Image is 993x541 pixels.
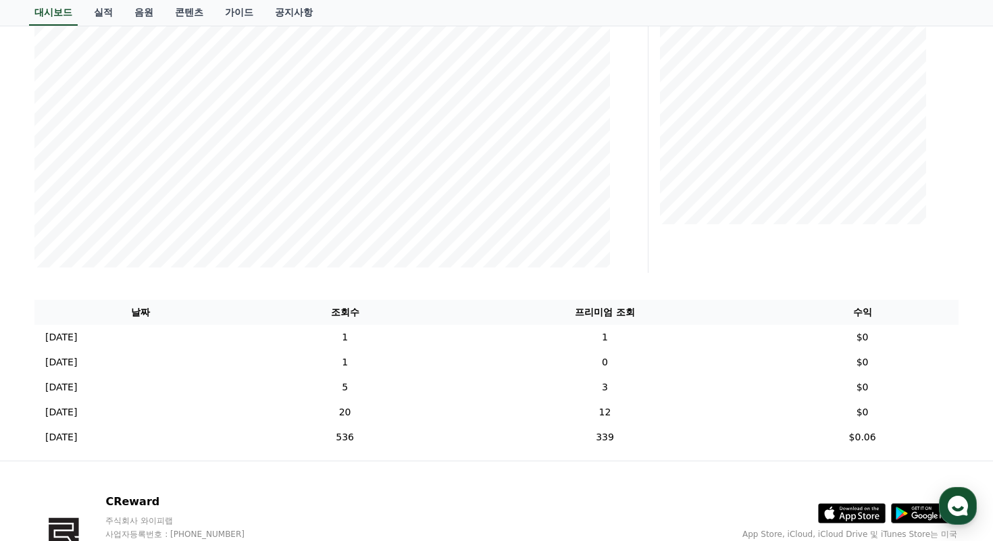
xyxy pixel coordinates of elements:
td: $0 [766,400,959,425]
th: 조회수 [246,300,443,325]
td: $0 [766,350,959,375]
td: 339 [444,425,766,450]
td: 1 [246,325,443,350]
td: 536 [246,425,443,450]
th: 프리미엄 조회 [444,300,766,325]
td: 12 [444,400,766,425]
p: [DATE] [45,330,77,344]
td: 20 [246,400,443,425]
td: $0 [766,375,959,400]
td: 5 [246,375,443,400]
p: [DATE] [45,355,77,369]
td: 0 [444,350,766,375]
p: [DATE] [45,430,77,444]
p: 주식회사 와이피랩 [105,515,270,526]
p: 사업자등록번호 : [PHONE_NUMBER] [105,529,270,540]
td: $0 [766,325,959,350]
p: [DATE] [45,405,77,419]
th: 날짜 [34,300,246,325]
p: [DATE] [45,380,77,394]
a: 홈 [4,428,89,462]
td: 1 [444,325,766,350]
span: 홈 [43,448,51,459]
span: 설정 [209,448,225,459]
p: CReward [105,494,270,510]
td: 3 [444,375,766,400]
a: 설정 [174,428,259,462]
th: 수익 [766,300,959,325]
span: 대화 [124,449,140,460]
a: 대화 [89,428,174,462]
td: 1 [246,350,443,375]
td: $0.06 [766,425,959,450]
